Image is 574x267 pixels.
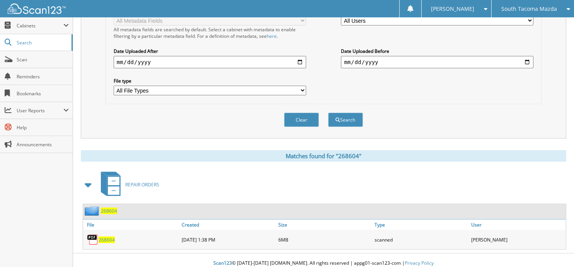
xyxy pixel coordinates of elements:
[99,237,115,243] a: 268604
[373,220,469,230] a: Type
[8,3,66,14] img: scan123-logo-white.svg
[267,33,277,39] a: here
[85,206,101,216] img: folder2.png
[276,220,373,230] a: Size
[213,260,232,266] span: Scan123
[17,22,63,29] span: Cabinets
[125,181,159,188] span: REPAIR ORDERS
[83,220,180,230] a: File
[373,232,469,247] div: scanned
[180,220,276,230] a: Created
[431,7,474,11] span: [PERSON_NAME]
[341,56,533,68] input: end
[535,230,574,267] iframe: Chat Widget
[17,39,68,46] span: Search
[276,232,373,247] div: 6MB
[96,169,159,200] a: REPAIR ORDERS
[501,7,557,11] span: South Tacoma Mazda
[17,124,69,131] span: Help
[81,150,566,162] div: Matches found for "268604"
[114,78,306,84] label: File type
[405,260,434,266] a: Privacy Policy
[17,107,63,114] span: User Reports
[114,56,306,68] input: start
[469,220,566,230] a: User
[284,113,319,127] button: Clear
[101,208,117,214] a: 268604
[328,113,363,127] button: Search
[180,232,276,247] div: [DATE] 1:38 PM
[17,56,69,63] span: Scan
[17,141,69,148] span: Announcements
[17,90,69,97] span: Bookmarks
[87,234,99,245] img: PDF.png
[469,232,566,247] div: [PERSON_NAME]
[114,48,306,54] label: Date Uploaded After
[17,73,69,80] span: Reminders
[114,26,306,39] div: All metadata fields are searched by default. Select a cabinet with metadata to enable filtering b...
[341,48,533,54] label: Date Uploaded Before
